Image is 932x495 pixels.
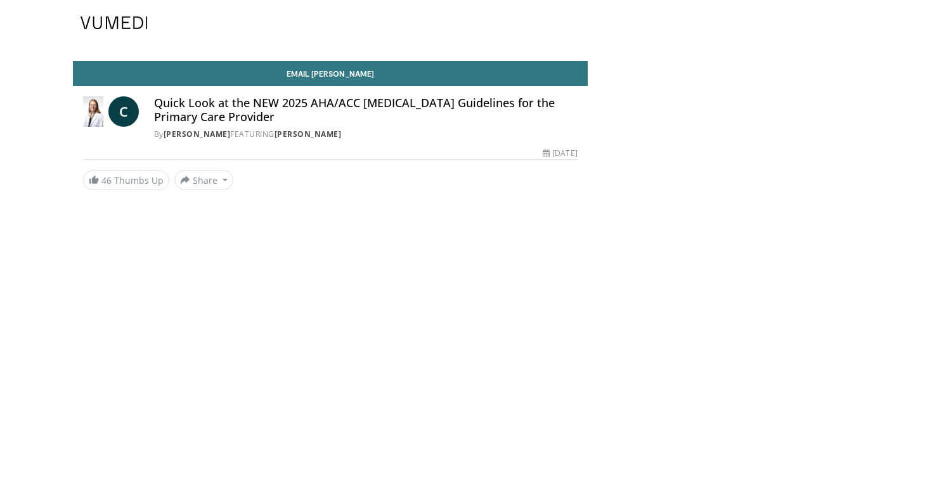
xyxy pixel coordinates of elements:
[73,61,588,86] a: Email [PERSON_NAME]
[81,16,148,29] img: VuMedi Logo
[154,96,578,124] h4: Quick Look at the NEW 2025 AHA/ACC [MEDICAL_DATA] Guidelines for the Primary Care Provider
[275,129,342,139] a: [PERSON_NAME]
[164,129,231,139] a: [PERSON_NAME]
[543,148,577,159] div: [DATE]
[108,96,139,127] a: C
[83,96,103,127] img: Dr. Catherine P. Benziger
[174,170,233,190] button: Share
[83,170,169,190] a: 46 Thumbs Up
[154,129,578,140] div: By FEATURING
[101,174,112,186] span: 46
